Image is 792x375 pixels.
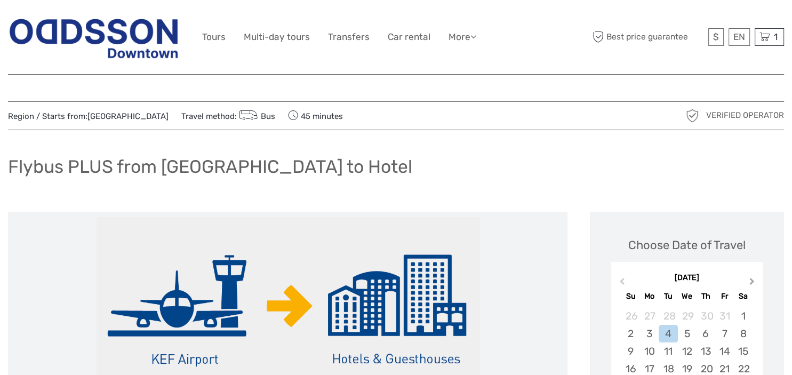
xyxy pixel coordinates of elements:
[715,342,734,360] div: Choose Friday, November 14th, 2025
[659,307,677,325] div: Choose Tuesday, October 28th, 2025
[659,325,677,342] div: Choose Tuesday, November 4th, 2025
[612,275,629,292] button: Previous Month
[640,307,659,325] div: Choose Monday, October 27th, 2025
[715,325,734,342] div: Choose Friday, November 7th, 2025
[628,237,746,253] div: Choose Date of Travel
[697,289,715,304] div: Th
[659,289,677,304] div: Tu
[15,19,121,27] p: We're away right now. Please check back later!
[621,307,640,325] div: Choose Sunday, October 26th, 2025
[734,325,753,342] div: Choose Saturday, November 8th, 2025
[678,325,697,342] div: Choose Wednesday, November 5th, 2025
[706,110,784,121] span: Verified Operator
[590,28,706,46] span: Best price guarantee
[181,108,275,123] span: Travel method:
[244,29,310,45] a: Multi-day tours
[328,29,370,45] a: Transfers
[697,307,715,325] div: Choose Thursday, October 30th, 2025
[715,289,734,304] div: Fr
[678,289,697,304] div: We
[388,29,430,45] a: Car rental
[8,111,169,122] span: Region / Starts from:
[640,342,659,360] div: Choose Monday, November 10th, 2025
[640,289,659,304] div: Mo
[640,325,659,342] div: Choose Monday, November 3rd, 2025
[745,275,762,292] button: Next Month
[8,156,412,178] h1: Flybus PLUS from [GEOGRAPHIC_DATA] to Hotel
[734,289,753,304] div: Sa
[621,289,640,304] div: Su
[621,342,640,360] div: Choose Sunday, November 9th, 2025
[684,107,701,124] img: verified_operator_grey_128.png
[611,273,763,284] div: [DATE]
[678,307,697,325] div: Choose Wednesday, October 29th, 2025
[202,29,226,45] a: Tours
[734,342,753,360] div: Choose Saturday, November 15th, 2025
[697,342,715,360] div: Choose Thursday, November 13th, 2025
[715,307,734,325] div: Choose Friday, October 31st, 2025
[449,29,476,45] a: More
[288,108,343,123] span: 45 minutes
[237,111,275,121] a: Bus
[772,31,779,42] span: 1
[8,11,180,63] img: Reykjavik Residence
[123,17,135,29] button: Open LiveChat chat widget
[697,325,715,342] div: Choose Thursday, November 6th, 2025
[678,342,697,360] div: Choose Wednesday, November 12th, 2025
[734,307,753,325] div: Choose Saturday, November 1st, 2025
[87,111,169,121] a: [GEOGRAPHIC_DATA]
[621,325,640,342] div: Choose Sunday, November 2nd, 2025
[729,28,750,46] div: EN
[659,342,677,360] div: Choose Tuesday, November 11th, 2025
[713,31,719,42] span: $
